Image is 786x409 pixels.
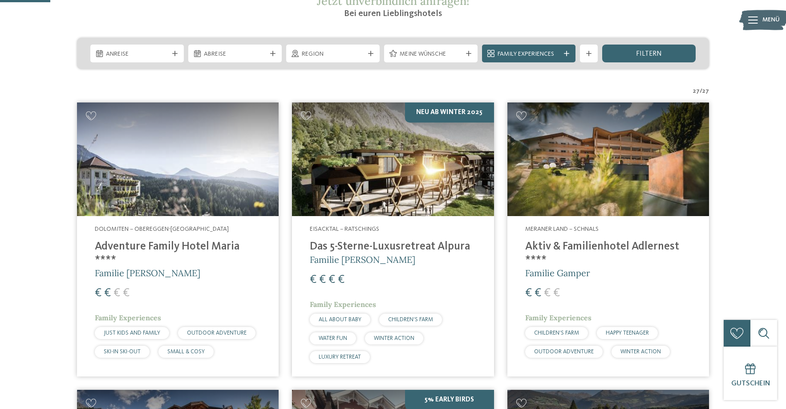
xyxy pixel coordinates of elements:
[507,102,709,376] a: Familienhotels gesucht? Hier findet ihr die besten! Meraner Land – Schnals Aktiv & Familienhotel ...
[104,349,141,355] span: SKI-IN SKI-OUT
[534,349,594,355] span: OUTDOOR ADVENTURE
[700,87,702,96] span: /
[344,9,442,18] span: Bei euren Lieblingshotels
[310,226,379,232] span: Eisacktal – Ratschings
[525,267,590,278] span: Familie Gamper
[113,287,120,299] span: €
[77,102,279,216] img: Adventure Family Hotel Maria ****
[310,240,476,254] h4: Das 5-Sterne-Luxusretreat Alpura
[525,226,599,232] span: Meraner Land – Schnals
[724,347,777,400] a: Gutschein
[507,102,709,216] img: Aktiv & Familienhotel Adlernest ****
[374,335,414,341] span: WINTER ACTION
[693,87,700,96] span: 27
[525,240,691,267] h4: Aktiv & Familienhotel Adlernest ****
[338,274,344,286] span: €
[292,102,494,216] img: Familienhotels gesucht? Hier findet ihr die besten!
[106,50,168,59] span: Anreise
[95,226,229,232] span: Dolomiten – Obereggen-[GEOGRAPHIC_DATA]
[525,313,592,322] span: Family Experiences
[636,50,662,57] span: filtern
[104,287,111,299] span: €
[95,267,200,278] span: Familie [PERSON_NAME]
[310,254,415,265] span: Familie [PERSON_NAME]
[400,50,462,59] span: Meine Wünsche
[310,274,316,286] span: €
[77,102,279,376] a: Familienhotels gesucht? Hier findet ihr die besten! Dolomiten – Obereggen-[GEOGRAPHIC_DATA] Adven...
[319,317,361,323] span: ALL ABOUT BABY
[328,274,335,286] span: €
[535,287,541,299] span: €
[187,330,247,336] span: OUTDOOR ADVENTURE
[95,313,161,322] span: Family Experiences
[123,287,130,299] span: €
[606,330,649,336] span: HAPPY TEENAGER
[104,330,160,336] span: JUST KIDS AND FAMILY
[620,349,661,355] span: WINTER ACTION
[95,240,261,267] h4: Adventure Family Hotel Maria ****
[319,354,361,360] span: LUXURY RETREAT
[553,287,560,299] span: €
[731,380,770,387] span: Gutschein
[534,330,579,336] span: CHILDREN’S FARM
[525,287,532,299] span: €
[310,300,376,309] span: Family Experiences
[498,50,560,59] span: Family Experiences
[95,287,101,299] span: €
[319,335,347,341] span: WATER FUN
[167,349,205,355] span: SMALL & COSY
[292,102,494,376] a: Familienhotels gesucht? Hier findet ihr die besten! Neu ab Winter 2025 Eisacktal – Ratschings Das...
[302,50,364,59] span: Region
[388,317,433,323] span: CHILDREN’S FARM
[319,274,326,286] span: €
[702,87,709,96] span: 27
[544,287,551,299] span: €
[204,50,266,59] span: Abreise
